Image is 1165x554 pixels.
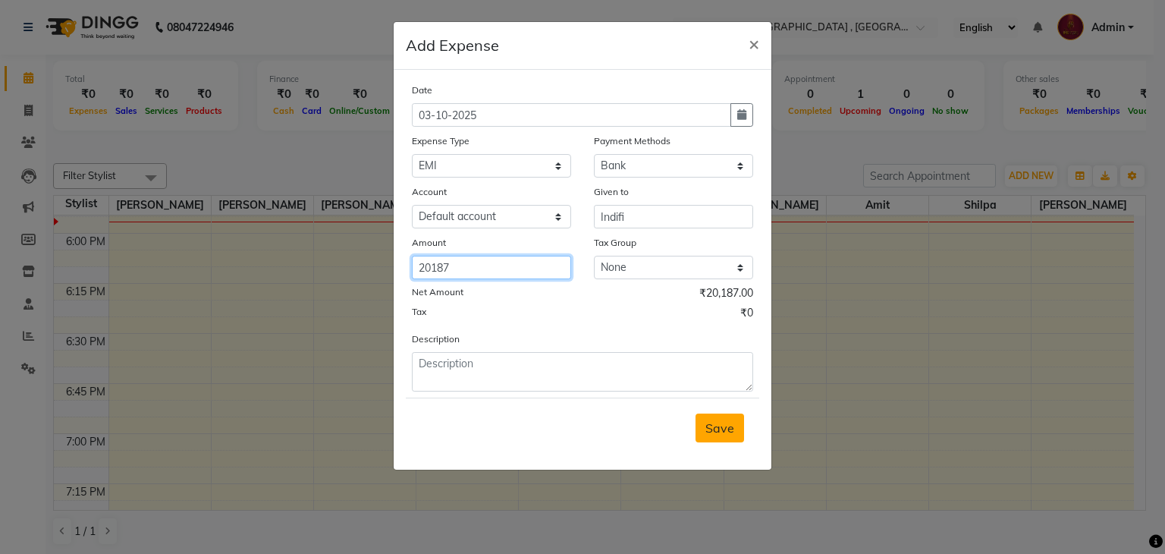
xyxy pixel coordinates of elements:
input: Given to [594,205,753,228]
input: Amount [412,256,571,279]
button: Close [736,22,771,65]
label: Expense Type [412,134,469,148]
label: Given to [594,185,629,199]
span: ₹0 [740,305,753,325]
label: Account [412,185,447,199]
span: × [749,32,759,55]
label: Tax [412,305,426,319]
button: Save [696,414,744,442]
label: Payment Methods [594,134,670,148]
label: Amount [412,236,446,250]
label: Description [412,332,460,346]
label: Net Amount [412,285,463,299]
h5: Add Expense [406,34,499,57]
label: Tax Group [594,236,636,250]
label: Date [412,83,432,97]
span: Save [705,420,734,436]
span: ₹20,187.00 [699,285,753,305]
